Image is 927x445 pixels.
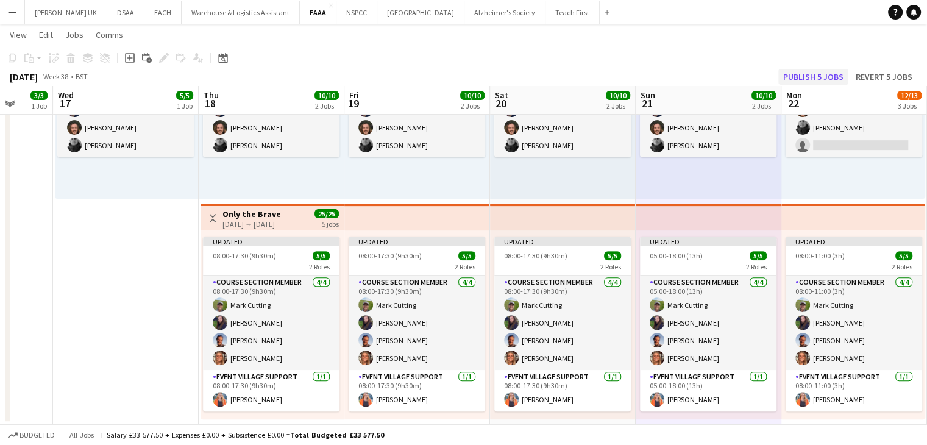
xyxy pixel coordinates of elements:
[455,262,475,271] span: 2 Roles
[604,251,621,260] span: 5/5
[176,91,193,100] span: 5/5
[750,251,767,260] span: 5/5
[786,237,922,246] div: Updated
[752,101,775,110] div: 2 Jobs
[349,237,485,411] app-job-card: Updated08:00-17:30 (9h30m)5/52 RolesCourse Section Member4/408:00-17:30 (9h30m)Mark Cutting[PERSO...
[778,69,848,85] button: Publish 5 jobs
[606,91,630,100] span: 10/10
[895,251,912,260] span: 5/5
[751,91,776,100] span: 10/10
[96,29,123,40] span: Comms
[91,27,128,43] a: Comms
[203,370,339,411] app-card-role: Event Village Support1/108:00-17:30 (9h30m)[PERSON_NAME]
[464,1,545,24] button: Alzheimer's Society
[309,262,330,271] span: 2 Roles
[495,90,508,101] span: Sat
[892,262,912,271] span: 2 Roles
[336,1,377,24] button: NSPCC
[897,91,922,100] span: 12/13
[177,101,193,110] div: 1 Job
[203,237,339,246] div: Updated
[606,101,630,110] div: 2 Jobs
[60,27,88,43] a: Jobs
[203,276,339,370] app-card-role: Course Section Member4/408:00-17:30 (9h30m)Mark Cutting[PERSON_NAME][PERSON_NAME][PERSON_NAME]
[25,1,107,24] button: [PERSON_NAME] UK
[458,251,475,260] span: 5/5
[67,430,96,440] span: All jobs
[56,96,74,110] span: 17
[6,429,57,442] button: Budgeted
[204,90,219,101] span: Thu
[290,430,384,440] span: Total Budgeted £33 577.50
[494,370,631,411] app-card-role: Event Village Support1/108:00-17:30 (9h30m)[PERSON_NAME]
[144,1,182,24] button: EACH
[746,262,767,271] span: 2 Roles
[222,219,281,229] div: [DATE] → [DATE]
[504,251,567,260] span: 08:00-17:30 (9h30m)
[600,262,621,271] span: 2 Roles
[784,96,802,110] span: 22
[182,1,300,24] button: Warehouse & Logistics Assistant
[786,237,922,411] app-job-card: Updated08:00-11:00 (3h)5/52 RolesCourse Section Member4/408:00-11:00 (3h)Mark Cutting[PERSON_NAME...
[202,96,219,110] span: 18
[795,251,845,260] span: 08:00-11:00 (3h)
[349,276,485,370] app-card-role: Course Section Member4/408:00-17:30 (9h30m)Mark Cutting[PERSON_NAME][PERSON_NAME][PERSON_NAME]
[10,71,38,83] div: [DATE]
[358,251,422,260] span: 08:00-17:30 (9h30m)
[20,431,55,440] span: Budgeted
[493,96,508,110] span: 20
[30,91,48,100] span: 3/3
[460,91,485,100] span: 10/10
[40,72,71,81] span: Week 38
[222,208,281,219] h3: Only the Brave
[213,251,276,260] span: 08:00-17:30 (9h30m)
[494,237,631,411] app-job-card: Updated08:00-17:30 (9h30m)5/52 RolesCourse Section Member4/408:00-17:30 (9h30m)Mark Cutting[PERSO...
[65,29,83,40] span: Jobs
[58,90,74,101] span: Wed
[494,237,631,246] div: Updated
[641,90,655,101] span: Sun
[315,101,338,110] div: 2 Jobs
[39,29,53,40] span: Edit
[107,1,144,24] button: DSAA
[786,276,922,370] app-card-role: Course Section Member4/408:00-11:00 (3h)Mark Cutting[PERSON_NAME][PERSON_NAME][PERSON_NAME]
[898,101,921,110] div: 3 Jobs
[545,1,600,24] button: Teach First
[851,69,917,85] button: Revert 5 jobs
[5,27,32,43] a: View
[31,101,47,110] div: 1 Job
[203,237,339,411] app-job-card: Updated08:00-17:30 (9h30m)5/52 RolesCourse Section Member4/408:00-17:30 (9h30m)Mark Cutting[PERSO...
[640,370,776,411] app-card-role: Event Village Support1/105:00-18:00 (13h)[PERSON_NAME]
[494,276,631,370] app-card-role: Course Section Member4/408:00-17:30 (9h30m)Mark Cutting[PERSON_NAME][PERSON_NAME][PERSON_NAME]
[34,27,58,43] a: Edit
[640,237,776,246] div: Updated
[349,237,485,246] div: Updated
[107,430,384,440] div: Salary £33 577.50 + Expenses £0.00 + Subsistence £0.00 =
[347,96,359,110] span: 19
[300,1,336,24] button: EAAA
[650,251,703,260] span: 05:00-18:00 (13h)
[461,101,484,110] div: 2 Jobs
[349,370,485,411] app-card-role: Event Village Support1/108:00-17:30 (9h30m)[PERSON_NAME]
[786,370,922,411] app-card-role: Event Village Support1/108:00-11:00 (3h)[PERSON_NAME]
[313,251,330,260] span: 5/5
[76,72,88,81] div: BST
[786,90,802,101] span: Mon
[10,29,27,40] span: View
[377,1,464,24] button: [GEOGRAPHIC_DATA]
[322,218,339,229] div: 5 jobs
[349,90,359,101] span: Fri
[314,91,339,100] span: 10/10
[314,209,339,218] span: 25/25
[640,276,776,370] app-card-role: Course Section Member4/405:00-18:00 (13h)Mark Cutting[PERSON_NAME][PERSON_NAME][PERSON_NAME]
[640,237,776,411] app-job-card: Updated05:00-18:00 (13h)5/52 RolesCourse Section Member4/405:00-18:00 (13h)Mark Cutting[PERSON_NA...
[639,96,655,110] span: 21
